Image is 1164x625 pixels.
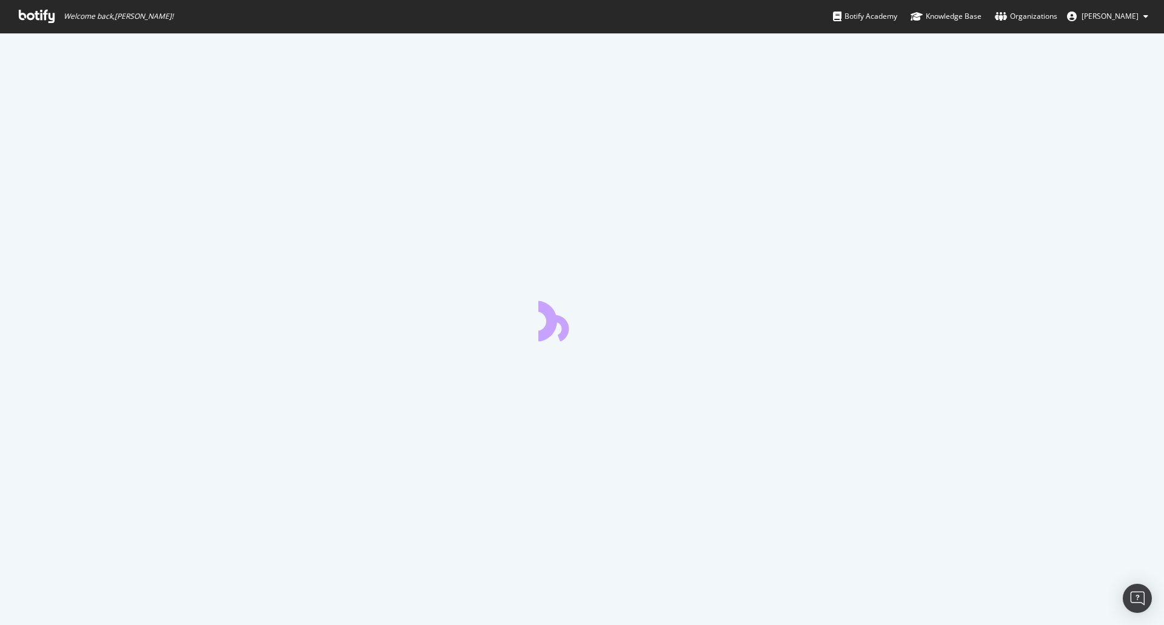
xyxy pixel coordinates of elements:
[64,12,173,21] span: Welcome back, [PERSON_NAME] !
[995,10,1057,22] div: Organizations
[1057,7,1158,26] button: [PERSON_NAME]
[911,10,982,22] div: Knowledge Base
[833,10,897,22] div: Botify Academy
[1082,11,1139,21] span: Adnan Akram
[538,298,626,341] div: animation
[1123,584,1152,613] div: Open Intercom Messenger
